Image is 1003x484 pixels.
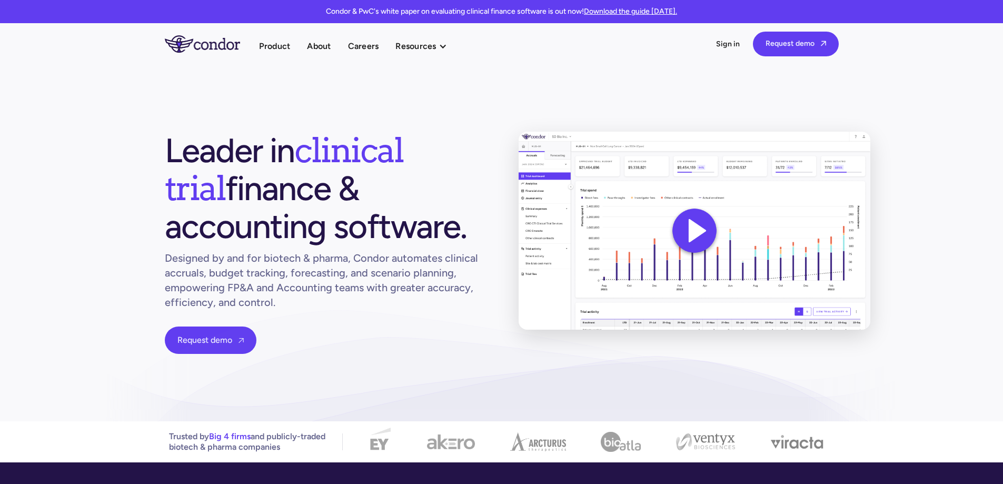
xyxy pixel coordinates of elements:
[821,40,826,47] span: 
[165,251,485,310] h1: Designed by and for biotech & pharma, Condor automates clinical accruals, budget tracking, foreca...
[165,132,485,245] h1: Leader in finance & accounting software.
[753,32,839,56] a: Request demo
[395,39,457,53] div: Resources
[307,39,331,53] a: About
[716,39,740,50] a: Sign in
[326,6,677,17] p: Condor & PwC's white paper on evaluating clinical finance software is out now!
[165,327,256,354] a: Request demo
[239,337,244,344] span: 
[395,39,436,53] div: Resources
[209,431,251,441] span: Big 4 firms
[348,39,379,53] a: Careers
[259,39,291,53] a: Product
[165,130,403,209] span: clinical trial
[165,35,259,52] a: home
[169,431,325,452] p: Trusted by and publicly-traded biotech & pharma companies
[584,7,677,16] a: Download the guide [DATE].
